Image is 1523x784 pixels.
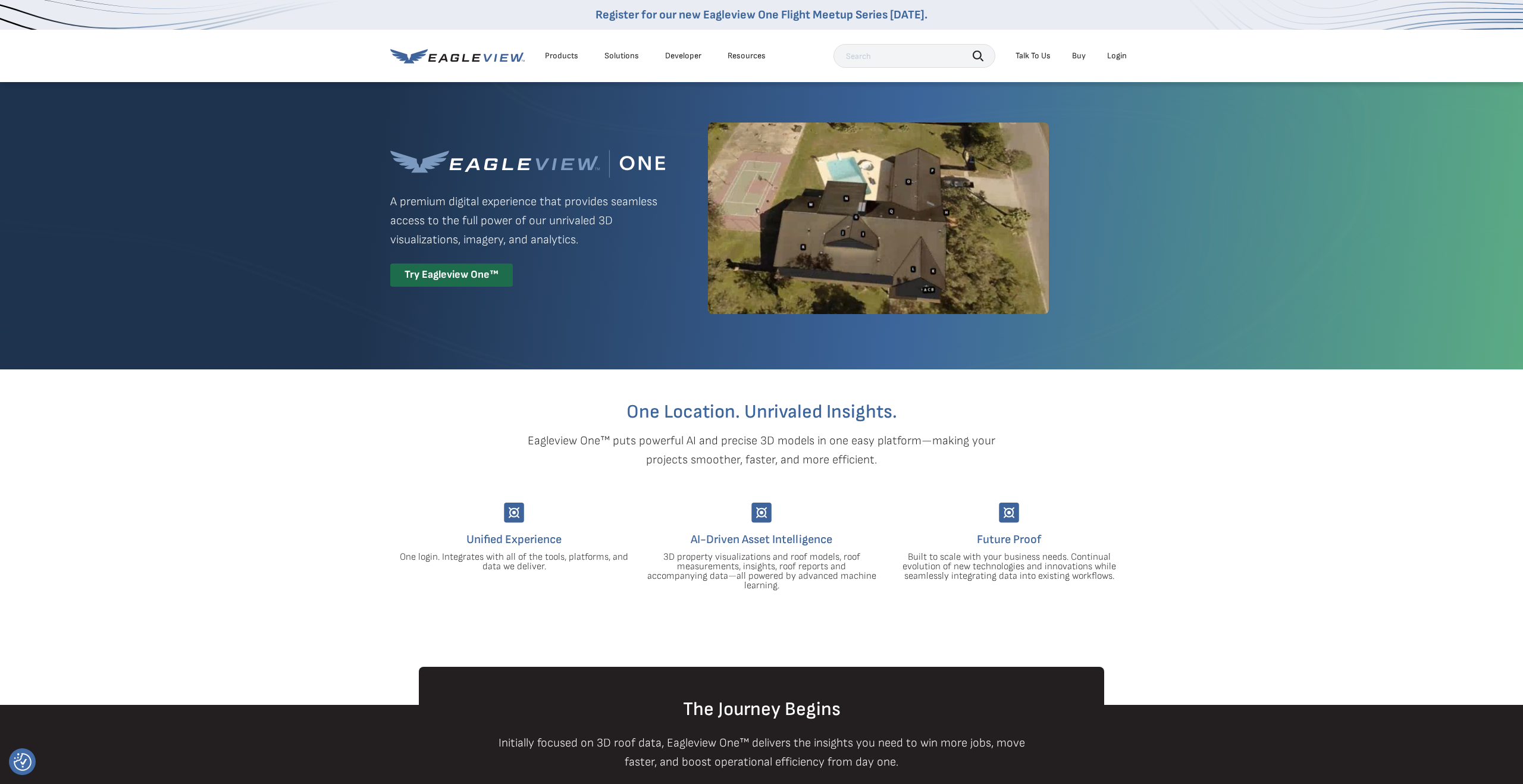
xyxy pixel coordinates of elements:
a: Buy [1072,51,1086,61]
p: Built to scale with your business needs. Continual evolution of new technologies and innovations ... [894,553,1124,581]
p: 3D property visualizations and roof models, roof measurements, insights, roof reports and accompa... [647,553,876,591]
h4: Unified Experience [399,530,629,549]
p: One login. Integrates with all of the tools, platforms, and data we deliver. [399,553,629,572]
h4: Future Proof [894,530,1124,549]
img: Eagleview One™ [390,150,665,178]
p: Eagleview One™ puts powerful AI and precise 3D models in one easy platform—making your projects s... [507,431,1016,469]
img: Group-9744.svg [751,503,772,523]
div: Login [1107,51,1127,61]
h4: AI-Driven Asset Intelligence [647,530,876,549]
img: Group-9744.svg [999,503,1019,523]
input: Search [833,44,995,68]
div: Products [545,51,578,61]
img: Revisit consent button [14,753,32,771]
p: Initially focused on 3D roof data, Eagleview One™ delivers the insights you need to win more jobs... [485,733,1038,772]
h2: One Location. Unrivaled Insights. [399,403,1124,422]
h2: The Journey Begins [419,700,1104,719]
div: Talk To Us [1016,51,1051,61]
a: Register for our new Eagleview One Flight Meetup Series [DATE]. [596,8,927,22]
div: Solutions [604,51,639,61]
div: Resources [728,51,766,61]
a: Developer [665,51,701,61]
div: Try Eagleview One™ [390,264,513,287]
button: Consent Preferences [14,753,32,771]
img: Group-9744.svg [504,503,524,523]
p: A premium digital experience that provides seamless access to the full power of our unrivaled 3D ... [390,192,665,249]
